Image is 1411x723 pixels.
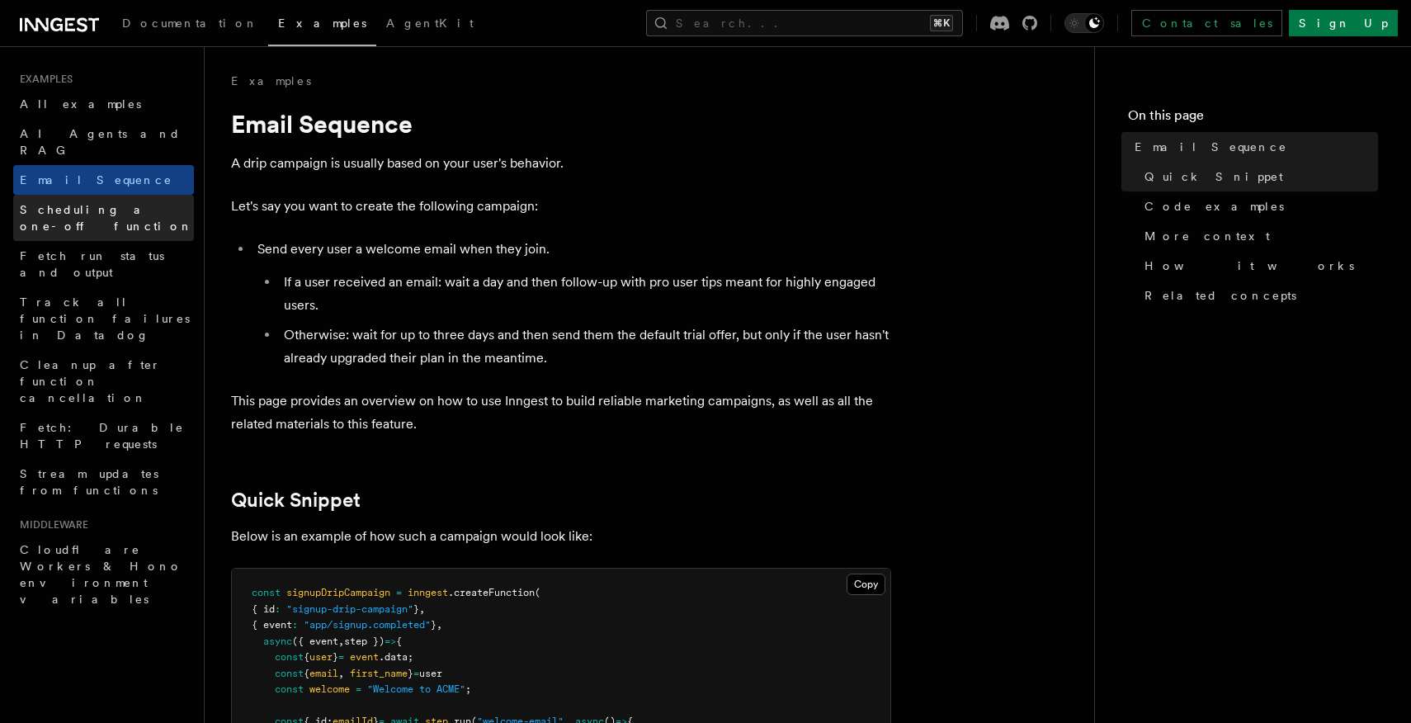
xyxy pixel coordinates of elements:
[338,668,344,679] span: ,
[847,574,885,595] button: Copy
[376,5,484,45] a: AgentKit
[448,587,535,598] span: .createFunction
[13,287,194,350] a: Track all function failures in Datadog
[1128,106,1378,132] h4: On this page
[646,10,963,36] button: Search...⌘K
[13,413,194,459] a: Fetch: Durable HTTP requests
[304,619,431,631] span: "app/signup.completed"
[231,525,891,548] p: Below is an example of how such a campaign would look like:
[122,17,258,30] span: Documentation
[1135,139,1287,155] span: Email Sequence
[309,651,333,663] span: user
[413,668,419,679] span: =
[535,587,540,598] span: (
[252,619,292,631] span: { event
[231,152,891,175] p: A drip campaign is usually based on your user's behavior.
[292,619,298,631] span: :
[465,683,471,695] span: ;
[408,668,413,679] span: }
[338,651,344,663] span: =
[20,173,172,187] span: Email Sequence
[231,73,311,89] a: Examples
[1144,228,1270,244] span: More context
[13,73,73,86] span: Examples
[333,651,338,663] span: }
[413,603,419,615] span: }
[13,89,194,119] a: All examples
[344,636,385,647] span: step })
[350,668,408,679] span: first_name
[304,668,309,679] span: {
[13,535,194,614] a: Cloudflare Workers & Hono environment variables
[1138,281,1378,310] a: Related concepts
[231,489,361,512] a: Quick Snippet
[286,587,390,598] span: signupDripCampaign
[20,97,141,111] span: All examples
[286,603,413,615] span: "signup-drip-campaign"
[20,127,181,157] span: AI Agents and RAG
[1138,251,1378,281] a: How it works
[386,17,474,30] span: AgentKit
[279,324,891,370] li: Otherwise: wait for up to three days and then send them the default trial offer, but only if the ...
[13,195,194,241] a: Scheduling a one-off function
[309,683,350,695] span: welcome
[1144,198,1284,215] span: Code examples
[20,543,182,606] span: Cloudflare Workers & Hono environment variables
[13,350,194,413] a: Cleanup after function cancellation
[419,668,442,679] span: user
[20,203,193,233] span: Scheduling a one-off function
[1138,162,1378,191] a: Quick Snippet
[408,587,448,598] span: inngest
[309,668,338,679] span: email
[275,651,304,663] span: const
[13,459,194,505] a: Stream updates from functions
[112,5,268,45] a: Documentation
[268,5,376,46] a: Examples
[275,683,304,695] span: const
[1138,191,1378,221] a: Code examples
[437,619,442,631] span: ,
[367,683,465,695] span: "Welcome to ACME"
[1128,132,1378,162] a: Email Sequence
[20,295,190,342] span: Track all function failures in Datadog
[1138,221,1378,251] a: More context
[1064,13,1104,33] button: Toggle dark mode
[13,165,194,195] a: Email Sequence
[1289,10,1398,36] a: Sign Up
[338,636,344,647] span: ,
[396,636,402,647] span: {
[231,109,891,139] h1: Email Sequence
[278,17,366,30] span: Examples
[1144,287,1296,304] span: Related concepts
[275,603,281,615] span: :
[385,636,396,647] span: =>
[252,603,275,615] span: { id
[292,636,338,647] span: ({ event
[252,238,891,370] li: Send every user a welcome email when they join.
[930,15,953,31] kbd: ⌘K
[275,668,304,679] span: const
[350,651,379,663] span: event
[231,390,891,436] p: This page provides an overview on how to use Inngest to build reliable marketing campaigns, as we...
[396,587,402,598] span: =
[263,636,292,647] span: async
[20,249,164,279] span: Fetch run status and output
[1131,10,1282,36] a: Contact sales
[1144,258,1354,274] span: How it works
[20,421,184,451] span: Fetch: Durable HTTP requests
[13,518,88,532] span: Middleware
[304,651,309,663] span: {
[1144,168,1283,185] span: Quick Snippet
[419,603,425,615] span: ,
[231,195,891,218] p: Let's say you want to create the following campaign:
[252,587,281,598] span: const
[13,241,194,287] a: Fetch run status and output
[279,271,891,317] li: If a user received an email: wait a day and then follow-up with pro user tips meant for highly en...
[356,683,361,695] span: =
[20,467,158,497] span: Stream updates from functions
[13,119,194,165] a: AI Agents and RAG
[20,358,161,404] span: Cleanup after function cancellation
[431,619,437,631] span: }
[379,651,413,663] span: .data;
